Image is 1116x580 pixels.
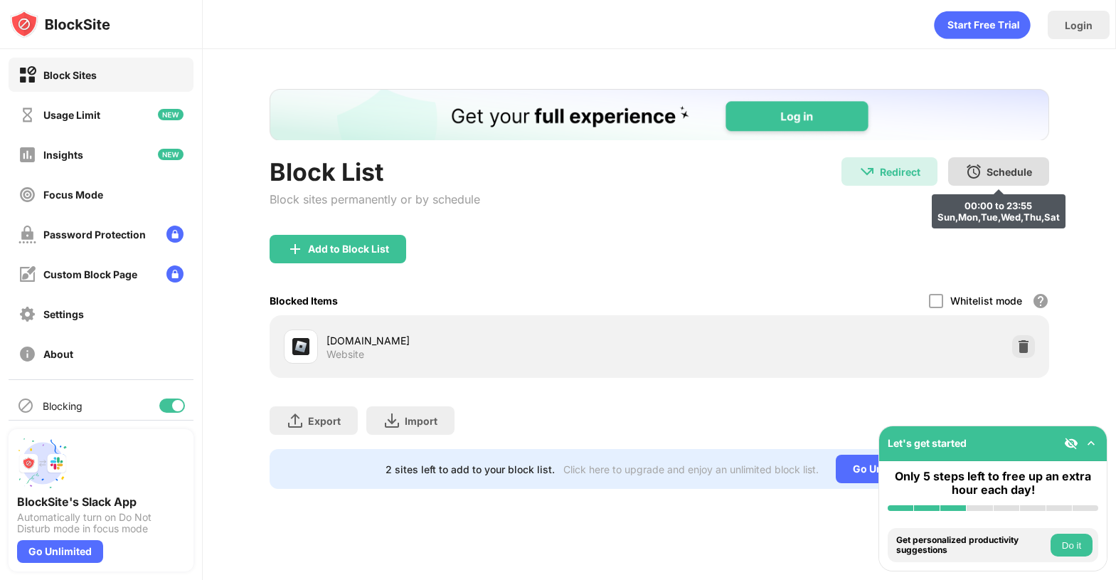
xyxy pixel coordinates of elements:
div: Click here to upgrade and enjoy an unlimited block list. [563,463,819,475]
img: new-icon.svg [158,149,184,160]
div: About [43,348,73,360]
img: logo-blocksite.svg [10,10,110,38]
img: blocking-icon.svg [17,397,34,414]
div: Block Sites [43,69,97,81]
div: Sun,Mon,Tue,Wed,Thu,Sat [937,211,1060,223]
iframe: Banner [270,89,1049,140]
div: Insights [43,149,83,161]
img: lock-menu.svg [166,265,184,283]
div: Settings [43,308,84,320]
div: Export [308,415,341,427]
img: password-protection-off.svg [18,226,36,243]
img: eye-not-visible.svg [1064,436,1078,450]
div: Blocking [43,400,83,412]
img: about-off.svg [18,345,36,363]
div: Blocked Items [270,295,338,307]
div: Automatically turn on Do Not Disturb mode in focus mode [17,512,185,534]
div: Whitelist mode [950,295,1022,307]
div: Only 5 steps left to free up an extra hour each day! [888,470,1098,497]
div: Go Unlimited [836,455,933,483]
div: Usage Limit [43,109,100,121]
div: Schedule [987,166,1032,178]
img: focus-off.svg [18,186,36,204]
div: Let's get started [888,437,967,449]
div: Get personalized productivity suggestions [896,535,1047,556]
img: new-icon.svg [158,109,184,120]
div: Import [405,415,437,427]
div: Add to Block List [308,243,389,255]
img: favicons [292,338,309,355]
div: Website [326,348,364,361]
img: customize-block-page-off.svg [18,265,36,283]
img: omni-setup-toggle.svg [1084,436,1098,450]
div: Redirect [880,166,920,178]
img: insights-off.svg [18,146,36,164]
div: 2 sites left to add to your block list. [386,463,555,475]
div: animation [934,11,1031,39]
div: BlockSite's Slack App [17,495,185,509]
div: Focus Mode [43,189,103,201]
div: Block sites permanently or by schedule [270,192,480,206]
div: 00:00 to 23:55 [937,200,1060,211]
div: Login [1065,19,1093,31]
div: Password Protection [43,228,146,241]
img: block-on.svg [18,66,36,84]
div: [DOMAIN_NAME] [326,333,659,348]
img: time-usage-off.svg [18,106,36,124]
img: lock-menu.svg [166,226,184,243]
div: Go Unlimited [17,540,103,563]
img: push-slack.svg [17,438,68,489]
div: Custom Block Page [43,268,137,280]
button: Do it [1051,534,1093,557]
img: settings-off.svg [18,305,36,323]
div: Block List [270,157,480,186]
